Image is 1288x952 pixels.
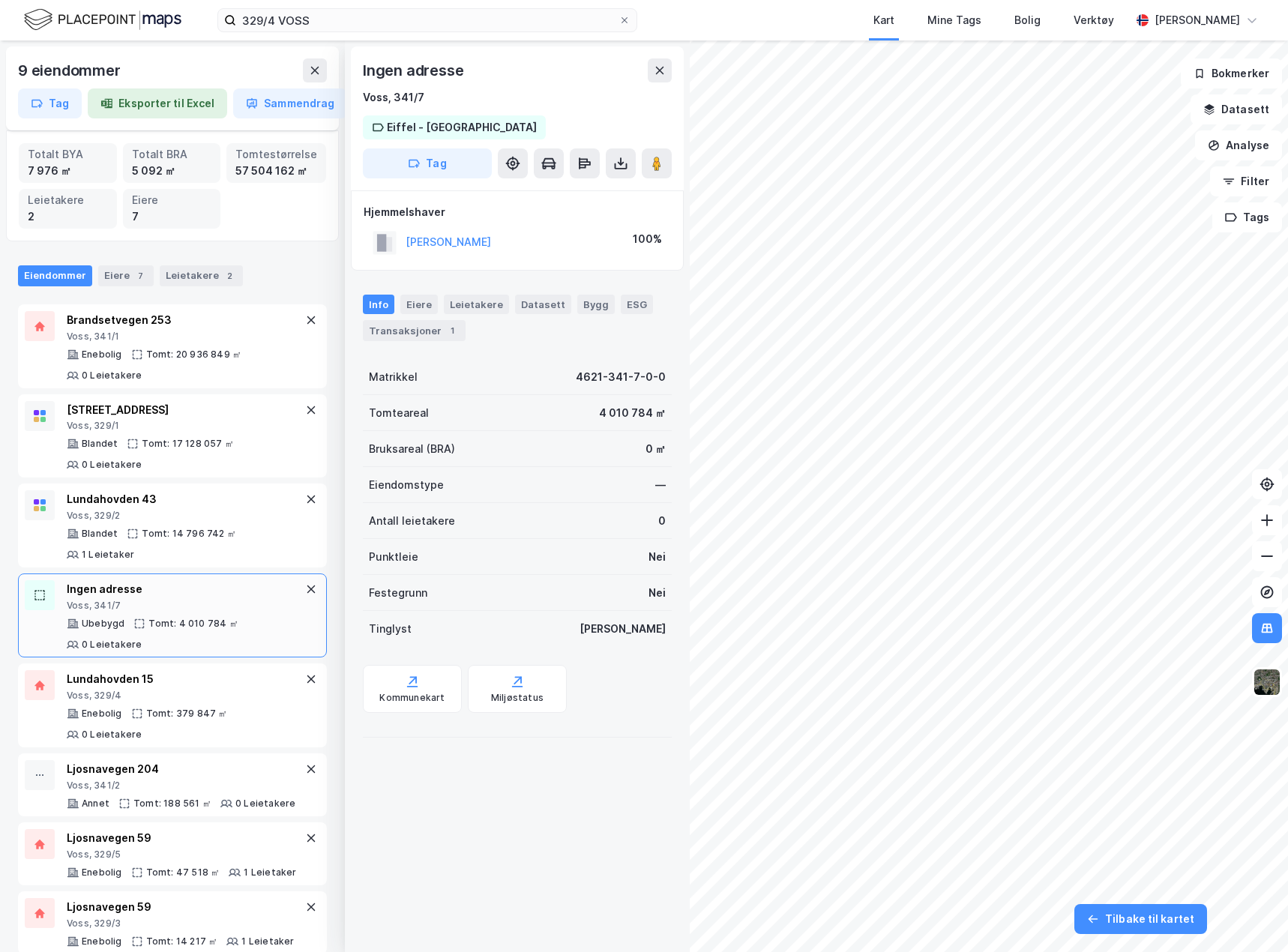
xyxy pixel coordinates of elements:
[82,798,109,810] div: Annet
[132,208,212,225] div: 7
[67,580,302,598] div: Ingen adresse
[363,148,492,178] button: Tag
[648,548,666,566] div: Nei
[67,829,297,847] div: Ljosnavegen 59
[235,163,317,179] div: 57 504 162 ㎡
[927,11,981,29] div: Mine Tags
[658,512,666,530] div: 0
[82,459,142,471] div: 0 Leietakere
[244,867,296,879] div: 1 Leietaker
[142,438,234,450] div: Tomt: 17 128 057 ㎡
[67,780,295,792] div: Voss, 341/2
[241,936,294,948] div: 1 Leietaker
[580,620,666,638] div: [PERSON_NAME]
[369,476,444,494] div: Eiendomstype
[67,849,297,861] div: Voss, 329/5
[1253,668,1281,696] img: 9k=
[491,692,544,704] div: Miljøstatus
[363,58,466,82] div: Ingen adresse
[445,323,460,338] div: 1
[28,163,108,179] div: 7 976 ㎡
[18,88,82,118] button: Tag
[369,440,455,458] div: Bruksareal (BRA)
[132,146,212,163] div: Totalt BRA
[98,265,154,286] div: Eiere
[132,192,212,208] div: Eiere
[82,549,134,561] div: 1 Leietaker
[160,265,243,286] div: Leietakere
[1195,130,1282,160] button: Analyse
[82,618,124,630] div: Ubebygd
[873,11,894,29] div: Kart
[67,690,302,702] div: Voss, 329/4
[146,349,242,361] div: Tomt: 20 936 849 ㎡
[18,58,124,82] div: 9 eiendommer
[82,370,142,382] div: 0 Leietakere
[82,438,118,450] div: Blandet
[28,192,108,208] div: Leietakere
[1191,94,1282,124] button: Datasett
[233,88,347,118] button: Sammendrag
[621,295,653,314] div: ESG
[1074,11,1114,29] div: Verktøy
[222,268,237,283] div: 2
[82,729,142,741] div: 0 Leietakere
[577,295,615,314] div: Bygg
[599,404,666,422] div: 4 010 784 ㎡
[236,9,619,31] input: Søk på adresse, matrikkel, gårdeiere, leietakere eller personer
[1074,904,1207,934] button: Tilbake til kartet
[88,88,227,118] button: Eksporter til Excel
[444,295,509,314] div: Leietakere
[82,349,122,361] div: Enebolig
[24,7,181,33] img: logo.f888ab2527a4732fd821a326f86c7f29.svg
[1212,202,1282,232] button: Tags
[379,692,445,704] div: Kommunekart
[633,230,662,248] div: 100%
[1155,11,1240,29] div: [PERSON_NAME]
[67,490,302,508] div: Lundahovden 43
[235,146,317,163] div: Tomtestørrelse
[67,510,302,522] div: Voss, 329/2
[67,311,302,329] div: Brandsetvegen 253
[1213,880,1288,952] div: Kontrollprogram for chat
[369,620,412,638] div: Tinglyst
[576,368,666,386] div: 4621-341-7-0-0
[1210,166,1282,196] button: Filter
[645,440,666,458] div: 0 ㎡
[82,528,118,540] div: Blandet
[363,88,424,106] div: Voss, 341/7
[648,584,666,602] div: Nei
[364,203,671,221] div: Hjemmelshaver
[67,600,302,612] div: Voss, 341/7
[142,528,236,540] div: Tomt: 14 796 742 ㎡
[82,936,122,948] div: Enebolig
[369,584,427,602] div: Festegrunn
[1181,58,1282,88] button: Bokmerker
[387,118,537,136] div: Eiffel - [GEOGRAPHIC_DATA]
[82,867,122,879] div: Enebolig
[1213,880,1288,952] iframe: Chat Widget
[146,867,220,879] div: Tomt: 47 518 ㎡
[67,918,295,930] div: Voss, 329/3
[133,268,148,283] div: 7
[28,208,108,225] div: 2
[67,420,302,432] div: Voss, 329/1
[655,476,666,494] div: —
[67,401,302,419] div: [STREET_ADDRESS]
[235,798,295,810] div: 0 Leietakere
[82,639,142,651] div: 0 Leietakere
[67,898,295,916] div: Ljosnavegen 59
[67,760,295,778] div: Ljosnavegen 204
[363,320,466,341] div: Transaksjoner
[67,670,302,688] div: Lundahovden 15
[369,548,418,566] div: Punktleie
[369,512,455,530] div: Antall leietakere
[18,265,92,286] div: Eiendommer
[82,708,122,720] div: Enebolig
[363,295,394,314] div: Info
[369,368,418,386] div: Matrikkel
[146,708,228,720] div: Tomt: 379 847 ㎡
[132,163,212,179] div: 5 092 ㎡
[515,295,571,314] div: Datasett
[1014,11,1041,29] div: Bolig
